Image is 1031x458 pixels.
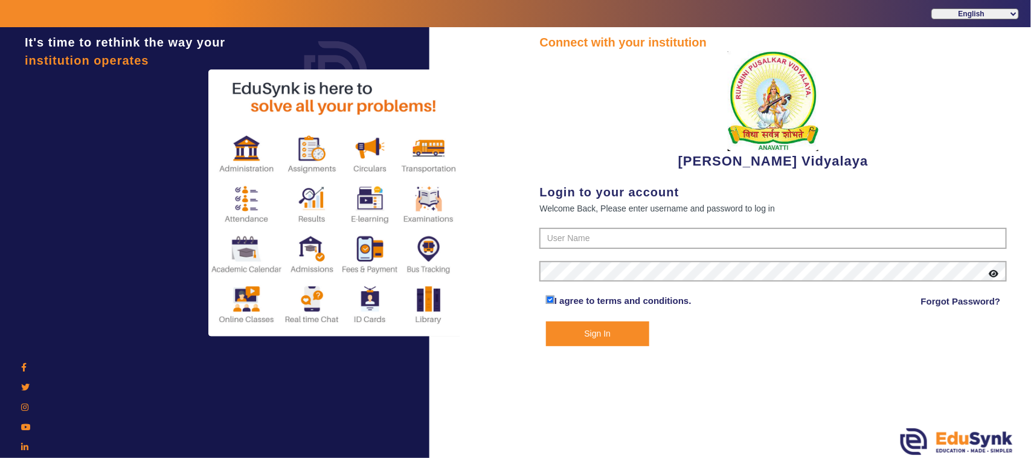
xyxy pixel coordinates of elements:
button: Sign In [546,321,649,346]
span: It's time to rethink the way your [25,36,225,49]
a: Forgot Password? [921,294,1001,309]
img: login2.png [208,69,462,337]
img: login.png [291,27,381,118]
span: institution operates [25,54,149,67]
div: Welcome Back, Please enter username and password to log in [539,201,1007,216]
img: edusynk.png [901,428,1013,455]
div: Connect with your institution [539,33,1007,51]
img: 1f9ccde3-ca7c-4581-b515-4fcda2067381 [728,51,818,151]
input: User Name [539,228,1007,250]
a: I agree to terms and conditions. [554,295,692,306]
div: Login to your account [539,183,1007,201]
div: [PERSON_NAME] Vidyalaya [539,51,1007,171]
